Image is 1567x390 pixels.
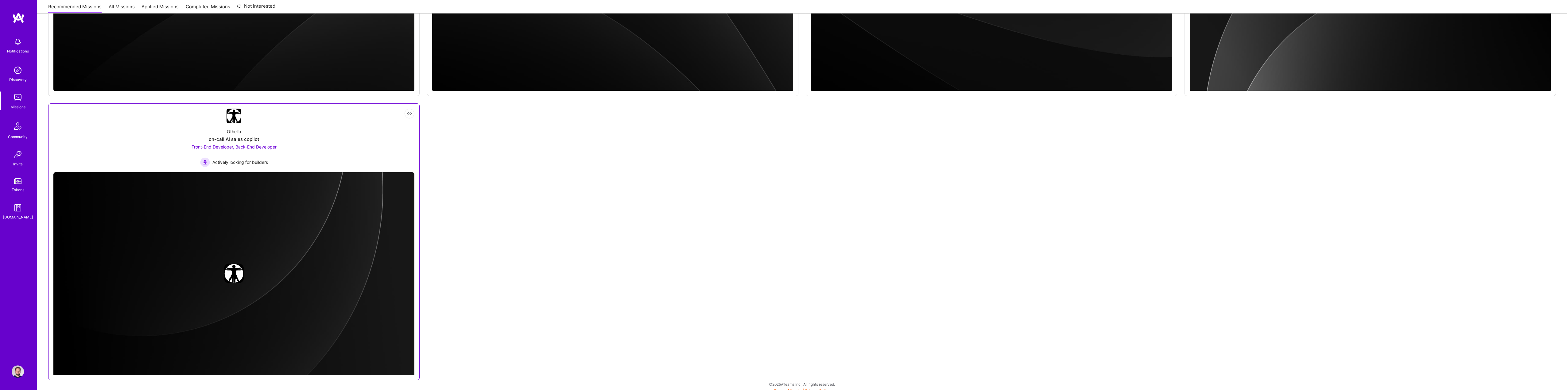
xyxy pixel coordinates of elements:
img: tokens [14,178,21,184]
img: guide book [12,202,24,214]
img: teamwork [12,91,24,104]
a: Recommended Missions [48,3,102,14]
div: Invite [13,161,23,167]
span: Actively looking for builders [212,159,268,165]
div: Othello [227,128,241,135]
span: Front-End Developer, Back-End Developer [192,144,277,149]
img: Actively looking for builders [200,157,210,167]
div: on-call AI sales copilot [209,136,259,142]
img: bell [12,36,24,48]
img: logo [12,12,25,23]
div: [DOMAIN_NAME] [3,214,33,220]
a: Applied Missions [142,3,179,14]
div: Community [8,133,28,140]
img: User Avatar [12,365,24,378]
img: Company logo [224,264,244,283]
img: Community [10,119,25,133]
a: Not Interested [237,2,275,14]
div: Tokens [12,187,24,193]
a: Company LogoOthelloon-call AI sales copilotFront-End Developer, Back-End Developer Actively looki... [53,109,414,167]
div: Discovery [9,76,27,83]
i: icon EyeClosed [407,111,412,116]
div: Notifications [7,48,29,54]
a: Completed Missions [186,3,230,14]
a: All Missions [109,3,135,14]
div: Missions [10,104,25,110]
img: cover [53,172,414,377]
a: User Avatar [10,365,25,378]
img: Invite [12,149,24,161]
img: discovery [12,64,24,76]
img: Company Logo [227,109,241,123]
